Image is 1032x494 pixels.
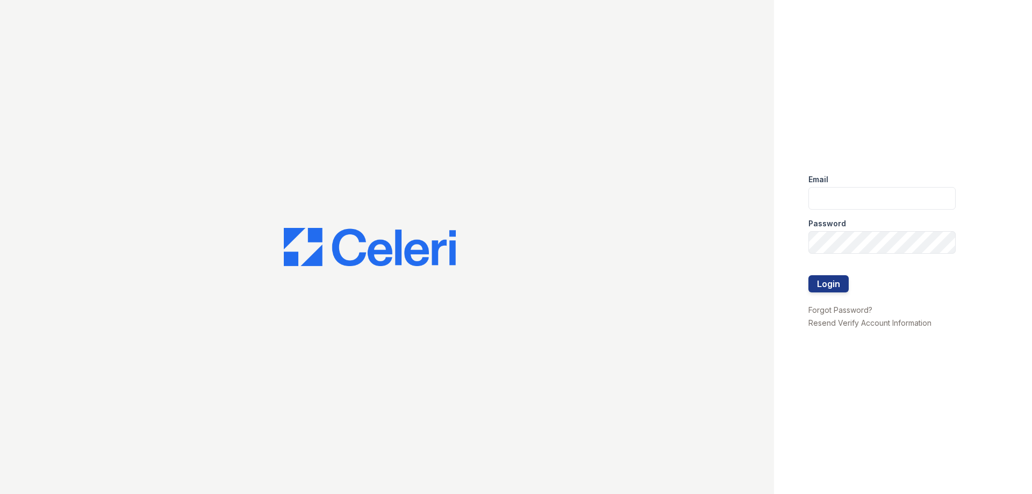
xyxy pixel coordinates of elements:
[808,318,931,327] a: Resend Verify Account Information
[808,275,849,292] button: Login
[808,174,828,185] label: Email
[808,305,872,314] a: Forgot Password?
[284,228,456,267] img: CE_Logo_Blue-a8612792a0a2168367f1c8372b55b34899dd931a85d93a1a3d3e32e68fde9ad4.png
[808,218,846,229] label: Password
